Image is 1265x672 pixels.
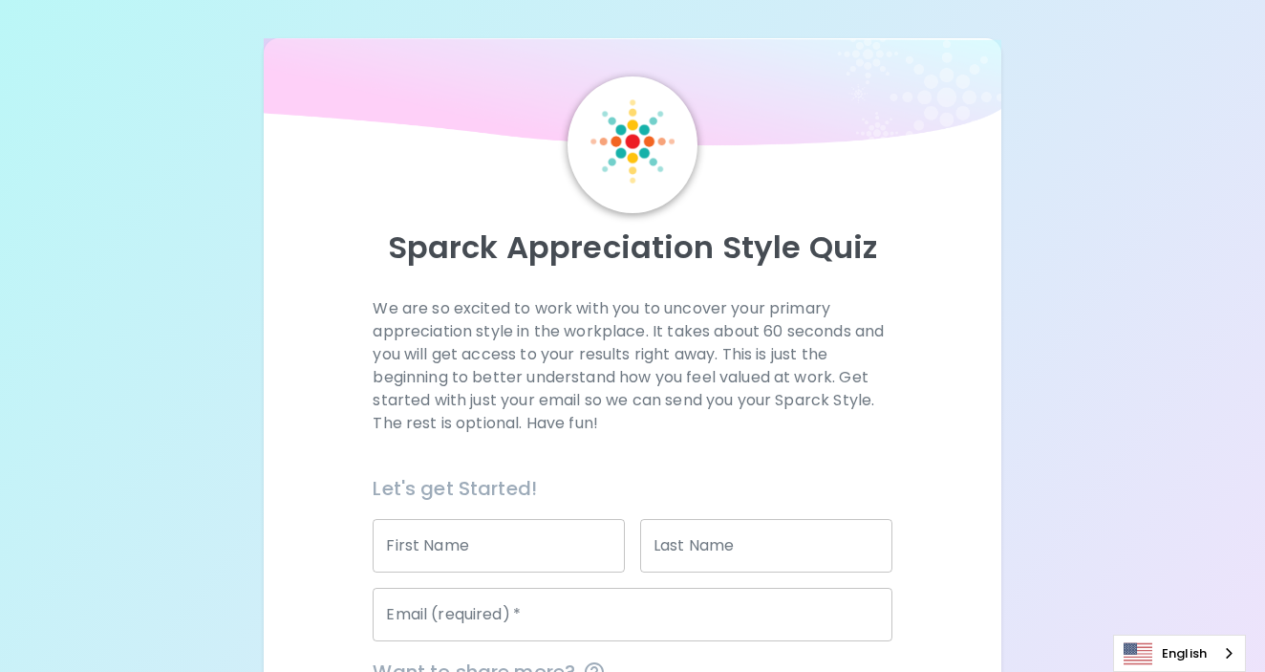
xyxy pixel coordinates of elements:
h6: Let's get Started! [373,473,891,504]
p: We are so excited to work with you to uncover your primary appreciation style in the workplace. I... [373,297,891,435]
img: Sparck Logo [590,99,675,184]
p: Sparck Appreciation Style Quiz [287,228,978,267]
aside: Language selected: English [1113,635,1246,672]
img: wave [264,38,1001,155]
a: English [1114,636,1245,671]
div: Language [1113,635,1246,672]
